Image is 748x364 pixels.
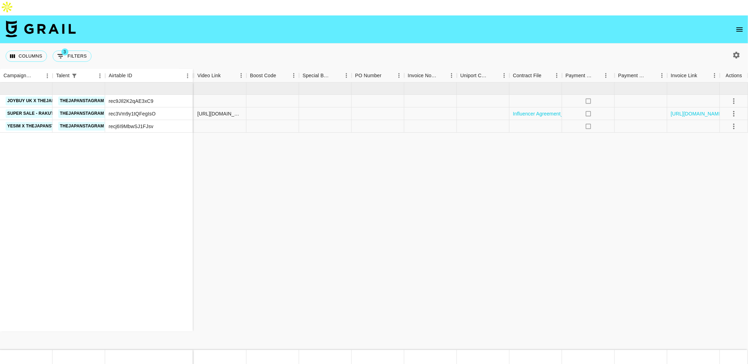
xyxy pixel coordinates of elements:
button: Sort [541,71,551,80]
button: Sort [647,71,657,80]
button: Menu [601,70,611,81]
button: Sort [489,71,499,80]
div: https://www.instagram.com/p/DODp5fpAiv2/ [197,110,243,117]
button: Sort [32,71,42,81]
div: Payment Sent [566,69,593,82]
a: [URL][DOMAIN_NAME] [671,110,724,117]
a: thejapanstagram [58,97,106,105]
div: Payment Sent [562,69,615,82]
div: recj6I9MbwSJ1FJsv [109,123,154,130]
div: Talent [53,69,105,82]
div: Actions [720,69,748,82]
button: Sort [79,71,89,81]
div: rec9JIl2K2qAE3xC9 [109,98,154,105]
button: Sort [331,71,341,80]
button: Sort [382,71,391,80]
div: Special Booking Type [299,69,352,82]
a: Super Sale - Rakuten Travel [GEOGRAPHIC_DATA] [6,109,127,118]
button: Sort [221,71,230,80]
div: Invoice Link [667,69,720,82]
div: Boost Code [247,69,299,82]
button: Sort [132,71,142,81]
a: thejapanstagram [58,122,106,131]
button: Select columns [6,51,47,62]
button: Sort [437,71,446,80]
div: Uniport Contact Email [460,69,489,82]
button: open drawer [733,22,747,37]
div: Airtable ID [109,69,132,82]
div: Airtable ID [105,69,193,82]
button: Sort [276,71,286,80]
button: select merge strategy [728,120,740,132]
button: Menu [236,70,247,81]
div: PO Number [352,69,404,82]
div: rec3Vm9y1tQFegIsO [109,110,156,117]
div: Actions [726,69,742,82]
div: PO Number [355,69,382,82]
button: Menu [394,70,404,81]
div: Video Link [194,69,247,82]
img: Grail Talent [6,20,76,37]
button: Menu [446,70,457,81]
button: Show filters [69,71,79,81]
div: Invoice Link [671,69,698,82]
button: Menu [95,71,105,81]
div: Payment Sent Date [618,69,647,82]
button: Menu [709,70,720,81]
button: Menu [657,70,667,81]
button: Menu [341,70,352,81]
button: select merge strategy [728,95,740,107]
div: Contract File [513,69,541,82]
span: 3 [61,48,68,55]
div: Contract File [510,69,562,82]
div: Boost Code [250,69,276,82]
div: Uniport Contact Email [457,69,510,82]
a: Influencer Agreement_ [PERSON_NAME].pdf [513,110,614,117]
button: Show filters [53,51,92,62]
div: Status [141,69,194,82]
div: Campaign (Type) [4,69,32,82]
div: Invoice Notes [404,69,457,82]
button: Menu [289,70,299,81]
button: Sort [698,71,707,80]
button: Menu [552,70,562,81]
button: Sort [593,71,603,80]
div: 1 active filter [69,71,79,81]
button: Menu [499,70,510,81]
div: Video Link [197,69,221,82]
button: Menu [42,71,53,81]
a: YESIM x thejapanstagram [6,122,72,131]
a: JOYBUY UK x Thejapanstagram [6,97,83,105]
button: Menu [182,71,193,81]
div: Special Booking Type [303,69,331,82]
div: Invoice Notes [408,69,437,82]
div: Talent [56,69,69,82]
a: thejapanstagram [58,109,106,118]
div: Payment Sent Date [615,69,667,82]
button: select merge strategy [728,108,740,120]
